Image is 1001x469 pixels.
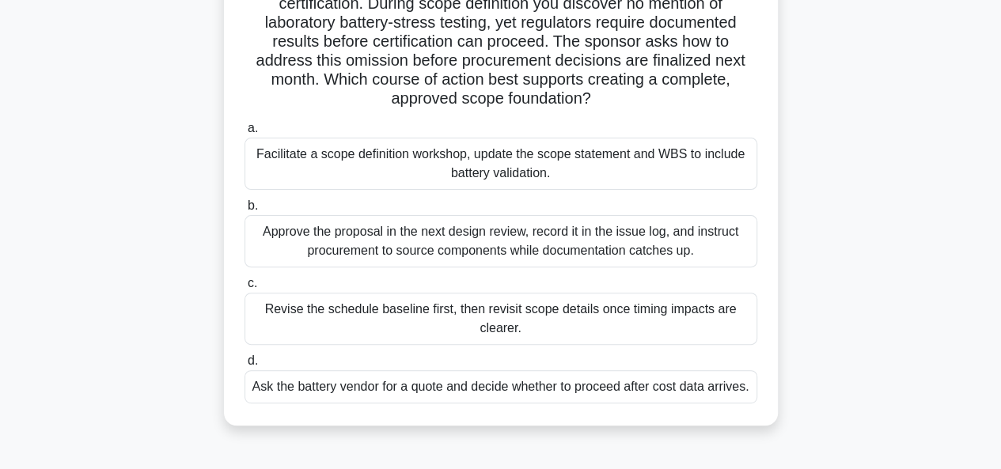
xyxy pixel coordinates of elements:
[248,276,257,289] span: c.
[245,215,757,267] div: Approve the proposal in the next design review, record it in the issue log, and instruct procurem...
[248,199,258,212] span: b.
[245,138,757,190] div: Facilitate a scope definition workshop, update the scope statement and WBS to include battery val...
[248,354,258,367] span: d.
[245,293,757,345] div: Revise the schedule baseline first, then revisit scope details once timing impacts are clearer.
[245,370,757,403] div: Ask the battery vendor for a quote and decide whether to proceed after cost data arrives.
[248,121,258,134] span: a.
